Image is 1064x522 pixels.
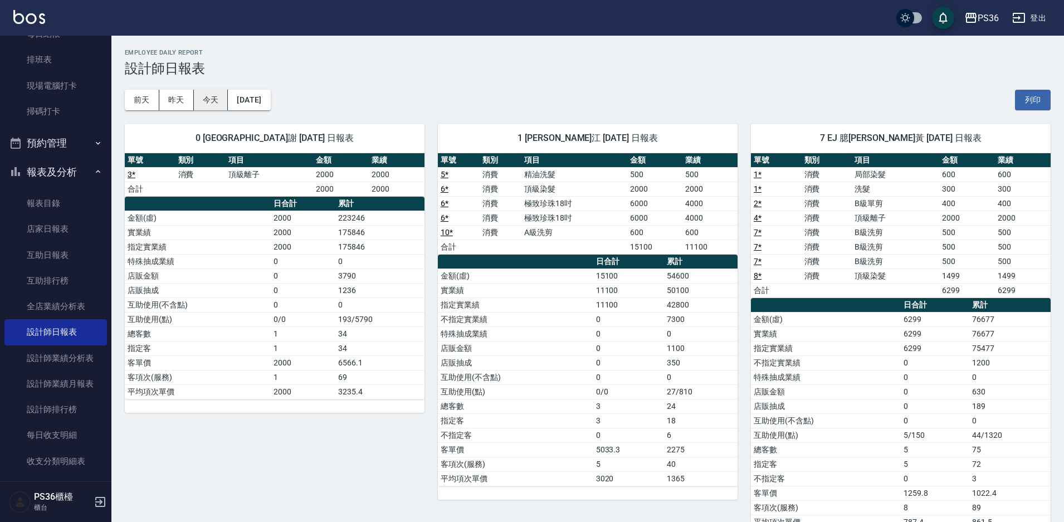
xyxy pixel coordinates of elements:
td: 40 [664,457,738,471]
td: 洗髮 [852,182,939,196]
button: 列印 [1015,90,1051,110]
span: 0 [GEOGRAPHIC_DATA]謝 [DATE] 日報表 [138,133,411,144]
td: 總客數 [125,326,271,341]
td: 互助使用(點) [125,312,271,326]
td: 2000 [369,182,424,196]
td: 指定客 [751,457,901,471]
td: 11100 [682,240,738,254]
td: 0/0 [271,312,335,326]
th: 金額 [627,153,682,168]
td: 500 [995,240,1051,254]
td: 27/810 [664,384,738,399]
table: a dense table [438,255,738,486]
td: 特殊抽成業績 [125,254,271,269]
td: 不指定實業績 [438,312,593,326]
td: 76677 [969,312,1051,326]
td: 消費 [802,196,852,211]
td: 0 [271,254,335,269]
table: a dense table [751,153,1051,298]
button: 前天 [125,90,159,110]
td: 6299 [901,326,969,341]
td: 2000 [939,211,995,225]
td: 500 [939,225,995,240]
th: 累計 [969,298,1051,313]
td: 0 [901,399,969,413]
a: 互助排行榜 [4,268,107,294]
td: 0 [901,413,969,428]
td: 11100 [593,283,664,297]
td: 1 [271,341,335,355]
td: A級洗剪 [521,225,627,240]
td: 精油洗髮 [521,167,627,182]
a: 設計師業績月報表 [4,371,107,397]
td: 合計 [751,283,802,297]
td: 500 [627,167,682,182]
td: 5/150 [901,428,969,442]
button: 昨天 [159,90,194,110]
td: 300 [939,182,995,196]
td: 630 [969,384,1051,399]
td: 特殊抽成業績 [438,326,593,341]
td: 3235.4 [335,384,424,399]
img: Logo [13,10,45,24]
th: 累計 [335,197,424,211]
td: 1499 [995,269,1051,283]
a: 設計師日報表 [4,319,107,345]
td: 店販金額 [751,384,901,399]
a: 設計師業績分析表 [4,345,107,371]
td: 1100 [664,341,738,355]
th: 類別 [802,153,852,168]
a: 設計師排行榜 [4,397,107,422]
td: 24 [664,399,738,413]
td: 1259.8 [901,486,969,500]
td: 0 [593,355,664,370]
td: 不指定客 [751,471,901,486]
td: 1200 [969,355,1051,370]
th: 金額 [939,153,995,168]
td: 特殊抽成業績 [751,370,901,384]
td: 店販抽成 [125,283,271,297]
td: 18 [664,413,738,428]
td: 0 [901,384,969,399]
td: 6 [664,428,738,442]
td: 0 [271,269,335,283]
td: 互助使用(不含點) [125,297,271,312]
td: 4000 [682,196,738,211]
td: 500 [939,254,995,269]
td: 2000 [271,211,335,225]
th: 項目 [521,153,627,168]
td: 客項次(服務) [751,500,901,515]
td: 0 [901,355,969,370]
td: 消費 [480,182,521,196]
td: 69 [335,370,424,384]
td: 指定客 [125,341,271,355]
a: 掃碼打卡 [4,99,107,124]
td: 2000 [271,240,335,254]
td: 頂級離子 [852,211,939,225]
h3: 設計師日報表 [125,61,1051,76]
td: 消費 [480,196,521,211]
td: 300 [995,182,1051,196]
td: 0 [335,297,424,312]
td: 6299 [939,283,995,297]
span: 1 [PERSON_NAME]江 [DATE] 日報表 [451,133,724,144]
td: 193/5790 [335,312,424,326]
td: 消費 [802,182,852,196]
td: 400 [995,196,1051,211]
a: 現場電腦打卡 [4,73,107,99]
td: 消費 [480,225,521,240]
td: 0 [969,370,1051,384]
td: 互助使用(不含點) [751,413,901,428]
td: 2000 [682,182,738,196]
td: 42800 [664,297,738,312]
td: 店販金額 [438,341,593,355]
td: 0 [593,370,664,384]
td: 5033.3 [593,442,664,457]
table: a dense table [125,153,424,197]
td: 400 [939,196,995,211]
td: 消費 [175,167,226,182]
td: 消費 [480,167,521,182]
td: 223246 [335,211,424,225]
button: 預約管理 [4,129,107,158]
td: 175846 [335,225,424,240]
